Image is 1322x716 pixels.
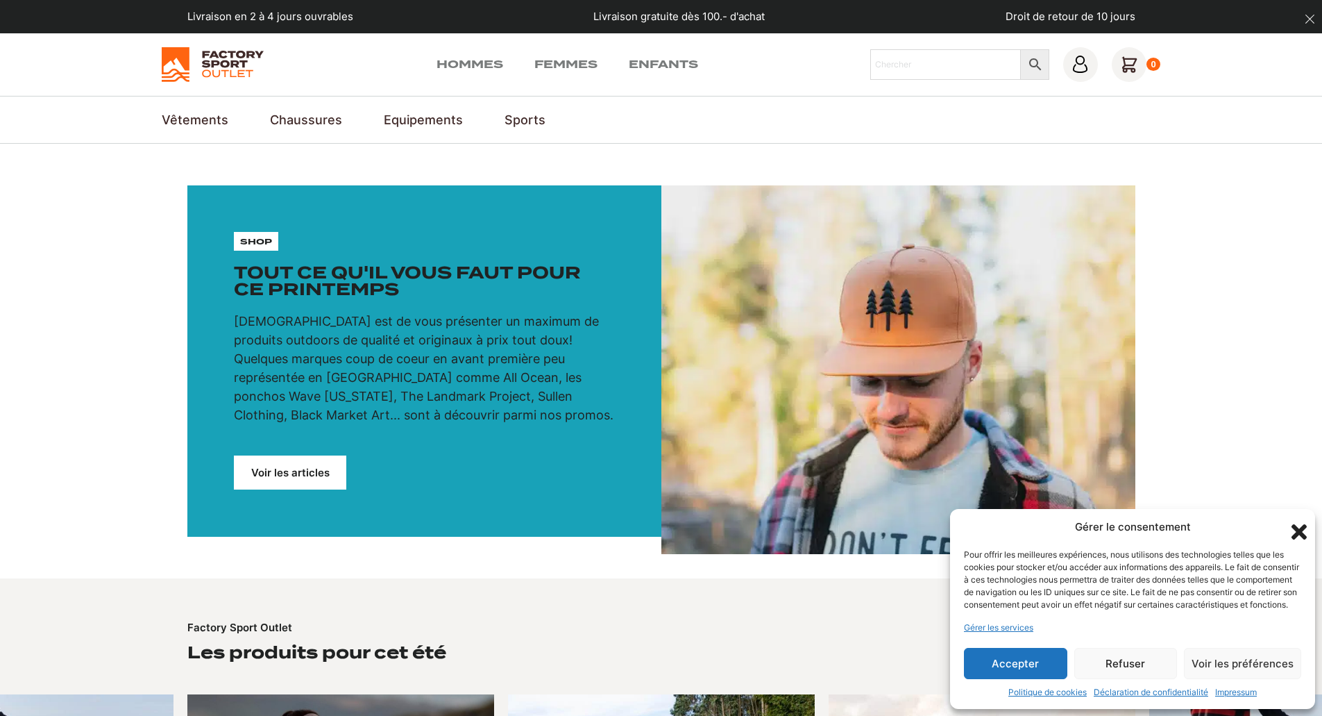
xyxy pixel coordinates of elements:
div: Fermer la boîte de dialogue [1287,520,1301,534]
img: Factory Sport Outlet [162,47,264,82]
a: Hommes [437,56,503,73]
a: Femmes [534,56,598,73]
a: Sports [505,110,545,129]
button: Voir les préférences [1184,648,1301,679]
p: shop [240,235,272,248]
div: Gérer le consentement [1075,519,1191,535]
a: Déclaration de confidentialité [1094,686,1208,699]
a: Chaussures [270,110,342,129]
a: Enfants [629,56,698,73]
p: Factory Sport Outlet [187,620,292,636]
p: Livraison gratuite dès 100.- d'achat [593,9,765,25]
a: Voir les articles [234,456,346,490]
a: Gérer les services [964,622,1033,634]
button: dismiss [1298,7,1322,31]
p: Livraison en 2 à 4 jours ouvrables [187,9,353,25]
h1: Tout ce qu'il vous faut pour ce printemps [234,265,614,298]
div: 0 [1146,58,1161,72]
p: Droit de retour de 10 jours [1006,9,1135,25]
input: Chercher [870,49,1021,80]
p: [DEMOGRAPHIC_DATA] est de vous présenter un maximum de produits outdoors de qualité et originaux ... [234,312,614,424]
a: Vêtements [162,110,228,129]
button: Refuser [1074,648,1178,679]
h2: Les produits pour cet été [187,642,446,663]
div: Pour offrir les meilleures expériences, nous utilisons des technologies telles que les cookies po... [964,549,1300,611]
a: Impressum [1215,686,1257,699]
a: Politique de cookies [1008,686,1087,699]
a: Equipements [384,110,463,129]
button: Accepter [964,648,1067,679]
